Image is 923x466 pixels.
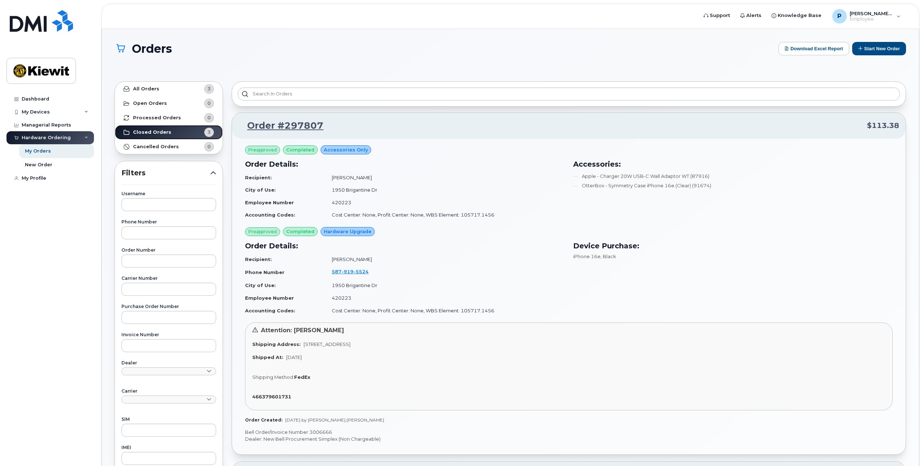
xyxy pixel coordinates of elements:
[121,220,216,224] label: Phone Number
[353,269,369,274] span: 5524
[121,192,216,196] label: Username
[342,269,353,274] span: 919
[207,114,211,121] span: 0
[133,115,181,121] strong: Processed Orders
[332,269,377,274] a: 5879195524
[121,168,210,178] span: Filters
[245,269,284,275] strong: Phone Number
[285,417,384,423] span: [DATE] by [PERSON_NAME].[PERSON_NAME]
[115,111,223,125] a: Processed Orders0
[207,100,211,107] span: 0
[852,42,906,55] button: Start New Order
[573,182,893,189] li: OtterBox - Symmetry Case iPhone 16e (Clear) (91674)
[133,129,171,135] strong: Closed Orders
[332,269,369,274] span: 587
[245,308,295,313] strong: Accounting Codes:
[325,184,564,196] td: 1950 Brigantine Dr
[115,82,223,96] a: All Orders3
[245,429,893,436] p: Bell Order/Invoice Number 3006666
[252,374,294,380] span: Shipping Method:
[207,85,211,92] span: 3
[286,228,314,235] span: completed
[867,120,899,131] span: $113.38
[132,42,172,55] span: Orders
[133,86,159,92] strong: All Orders
[325,209,564,221] td: Cost Center: None, Profit Center: None, WBS Element: 105717.1456
[573,173,893,180] li: Apple - Charger 20W USB-C Wall Adaptor WT (87916)
[286,354,302,360] span: [DATE]
[121,389,216,393] label: Carrier
[245,200,294,205] strong: Employee Number
[261,327,344,334] span: Attention: [PERSON_NAME]
[325,279,564,292] td: 1950 Brigantine Dr
[245,295,294,301] strong: Employee Number
[325,171,564,184] td: [PERSON_NAME]
[121,276,216,281] label: Carrier Number
[325,292,564,304] td: 420223
[573,240,893,251] h3: Device Purchase:
[121,361,216,365] label: Dealer
[121,333,216,337] label: Invoice Number
[245,212,295,218] strong: Accounting Codes:
[294,374,310,380] strong: FedEx
[286,146,314,153] span: completed
[121,445,216,450] label: IMEI
[115,96,223,111] a: Open Orders0
[252,341,301,347] strong: Shipping Address:
[778,42,849,55] button: Download Excel Report
[245,282,276,288] strong: City of Use:
[325,304,564,317] td: Cost Center: None, Profit Center: None, WBS Element: 105717.1456
[245,256,272,262] strong: Recipient:
[207,129,211,136] span: 3
[245,240,564,251] h3: Order Details:
[252,394,291,399] strong: 466379601731
[573,159,893,170] h3: Accessories:
[892,435,918,461] iframe: Messenger Launcher
[121,248,216,252] label: Order Number
[133,101,167,106] strong: Open Orders
[252,394,294,399] a: 466379601731
[133,144,179,150] strong: Cancelled Orders
[121,304,216,309] label: Purchase Order Number
[245,159,564,170] h3: Order Details:
[245,175,272,180] strong: Recipient:
[325,253,564,266] td: [PERSON_NAME]
[207,143,211,150] span: 0
[121,417,216,422] label: SIM
[115,140,223,154] a: Cancelled Orders0
[239,119,323,132] a: Order #297807
[304,341,351,347] span: [STREET_ADDRESS]
[245,436,893,443] p: Dealer: New Bell Procurement Simplex (Non Chargeable)
[252,354,283,360] strong: Shipped At:
[573,253,601,259] span: iPhone 16e
[324,228,372,235] span: Hardware Upgrade
[601,253,616,259] span: , Black
[324,146,368,153] span: Accessories Only
[115,125,223,140] a: Closed Orders3
[325,196,564,209] td: 420223
[238,87,900,101] input: Search in orders
[245,417,282,423] strong: Order Created:
[248,147,277,153] span: Preapproved
[248,228,277,235] span: Preapproved
[245,187,276,193] strong: City of Use:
